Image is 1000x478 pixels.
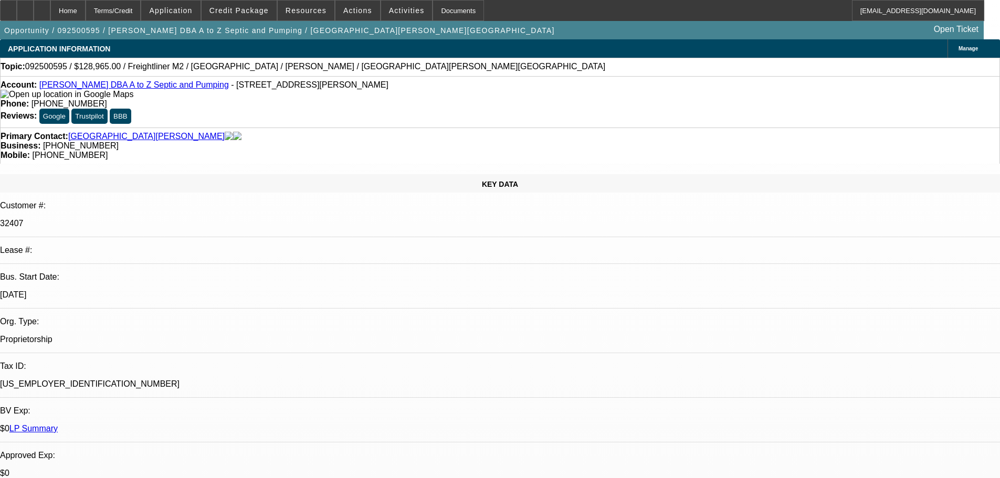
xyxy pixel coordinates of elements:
span: [PHONE_NUMBER] [43,141,119,150]
span: 092500595 / $128,965.00 / Freightliner M2 / [GEOGRAPHIC_DATA] / [PERSON_NAME] / [GEOGRAPHIC_DATA]... [25,62,605,71]
button: Application [141,1,200,20]
img: linkedin-icon.png [233,132,241,141]
button: Activities [381,1,433,20]
strong: Business: [1,141,40,150]
strong: Primary Contact: [1,132,68,141]
button: BBB [110,109,131,124]
strong: Account: [1,80,37,89]
a: View Google Maps [1,90,133,99]
span: Manage [959,46,978,51]
strong: Phone: [1,99,29,108]
strong: Reviews: [1,111,37,120]
button: Credit Package [202,1,277,20]
strong: Mobile: [1,151,30,160]
span: Activities [389,6,425,15]
span: [PHONE_NUMBER] [32,151,108,160]
span: APPLICATION INFORMATION [8,45,110,53]
a: [PERSON_NAME] DBA A to Z Septic and Pumping [39,80,229,89]
img: facebook-icon.png [225,132,233,141]
strong: Topic: [1,62,25,71]
img: Open up location in Google Maps [1,90,133,99]
a: Open Ticket [930,20,983,38]
span: Resources [286,6,327,15]
span: KEY DATA [482,180,518,188]
span: [PHONE_NUMBER] [31,99,107,108]
button: Actions [335,1,380,20]
span: - [STREET_ADDRESS][PERSON_NAME] [231,80,388,89]
button: Resources [278,1,334,20]
span: Actions [343,6,372,15]
span: Application [149,6,192,15]
button: Trustpilot [71,109,107,124]
a: LP Summary [9,424,58,433]
span: Opportunity / 092500595 / [PERSON_NAME] DBA A to Z Septic and Pumping / [GEOGRAPHIC_DATA][PERSON_... [4,26,555,35]
a: [GEOGRAPHIC_DATA][PERSON_NAME] [68,132,225,141]
button: Google [39,109,69,124]
span: Credit Package [209,6,269,15]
